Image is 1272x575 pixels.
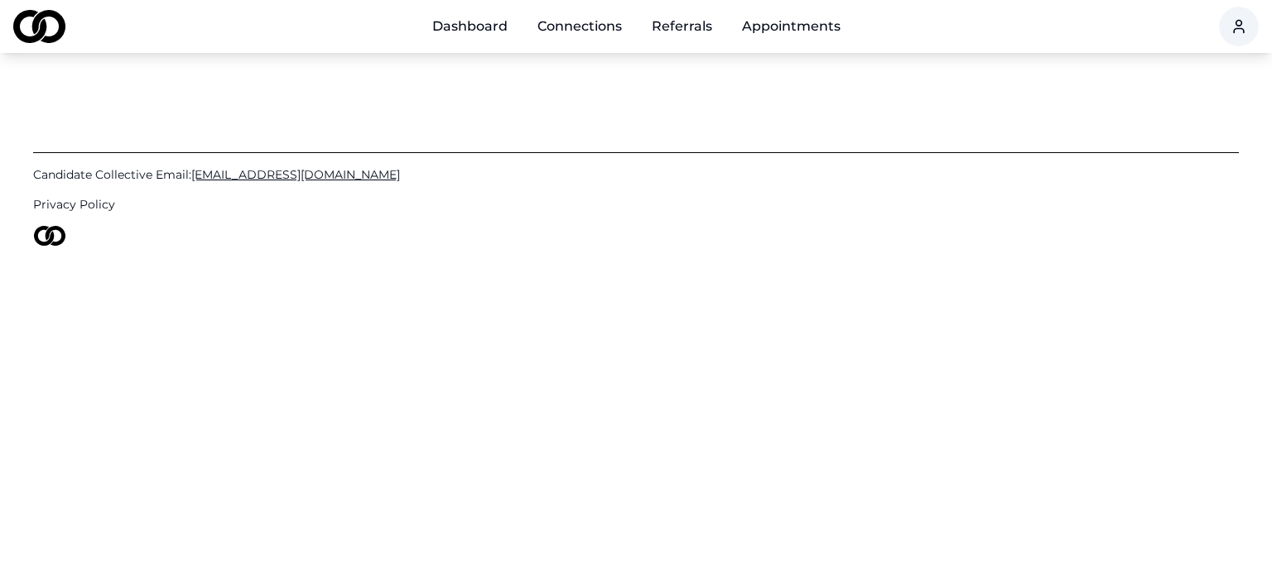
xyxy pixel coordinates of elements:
[419,10,854,43] nav: Main
[33,196,1239,213] a: Privacy Policy
[419,10,521,43] a: Dashboard
[13,10,65,43] img: logo
[524,10,635,43] a: Connections
[638,10,725,43] a: Referrals
[729,10,854,43] a: Appointments
[33,166,1239,183] a: Candidate Collective Email:[EMAIL_ADDRESS][DOMAIN_NAME]
[191,167,400,182] span: [EMAIL_ADDRESS][DOMAIN_NAME]
[33,226,66,246] img: logo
